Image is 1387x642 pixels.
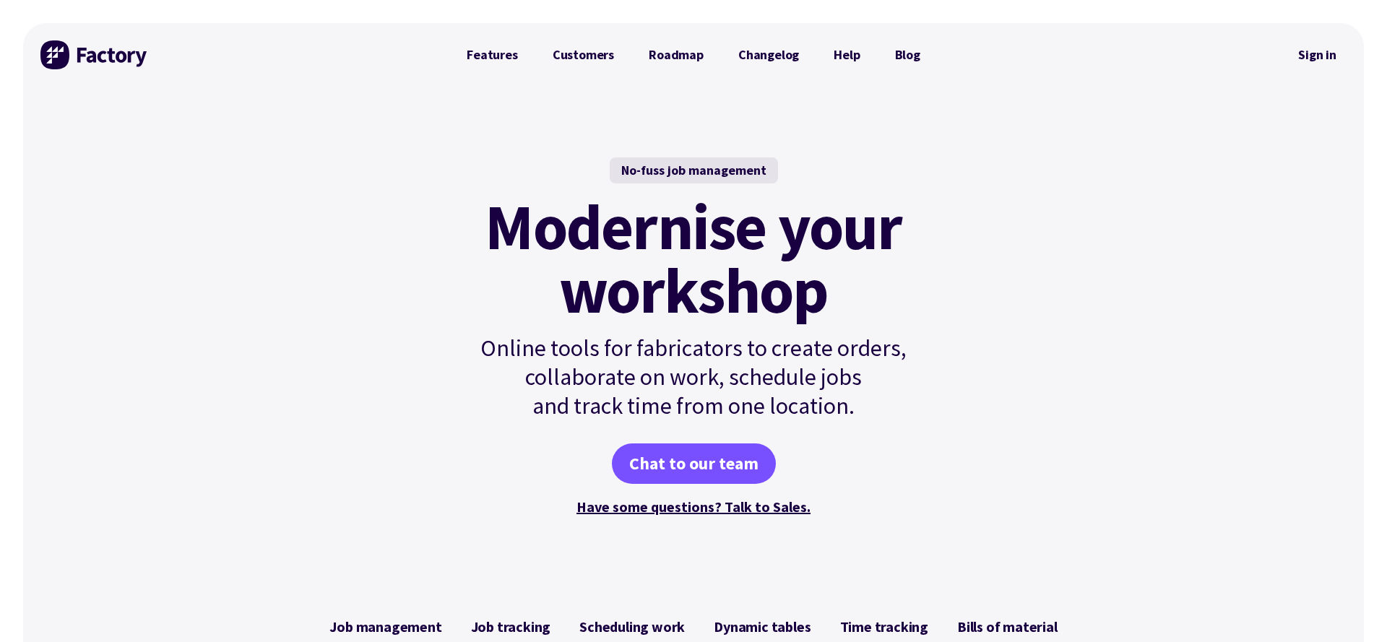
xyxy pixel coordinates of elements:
[721,40,816,69] a: Changelog
[610,157,778,183] div: No-fuss job management
[449,40,535,69] a: Features
[1288,38,1347,71] a: Sign in
[485,195,902,322] mark: Modernise your workshop
[449,40,938,69] nav: Primary Navigation
[449,334,938,420] p: Online tools for fabricators to create orders, collaborate on work, schedule jobs and track time ...
[535,40,631,69] a: Customers
[612,443,776,484] a: Chat to our team
[631,40,721,69] a: Roadmap
[329,618,441,636] span: Job management
[576,498,811,516] a: Have some questions? Talk to Sales.
[579,618,685,636] span: Scheduling work
[40,40,149,69] img: Factory
[816,40,877,69] a: Help
[714,618,811,636] span: Dynamic tables
[471,618,551,636] span: Job tracking
[1288,38,1347,71] nav: Secondary Navigation
[957,618,1058,636] span: Bills of material
[840,618,928,636] span: Time tracking
[878,40,938,69] a: Blog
